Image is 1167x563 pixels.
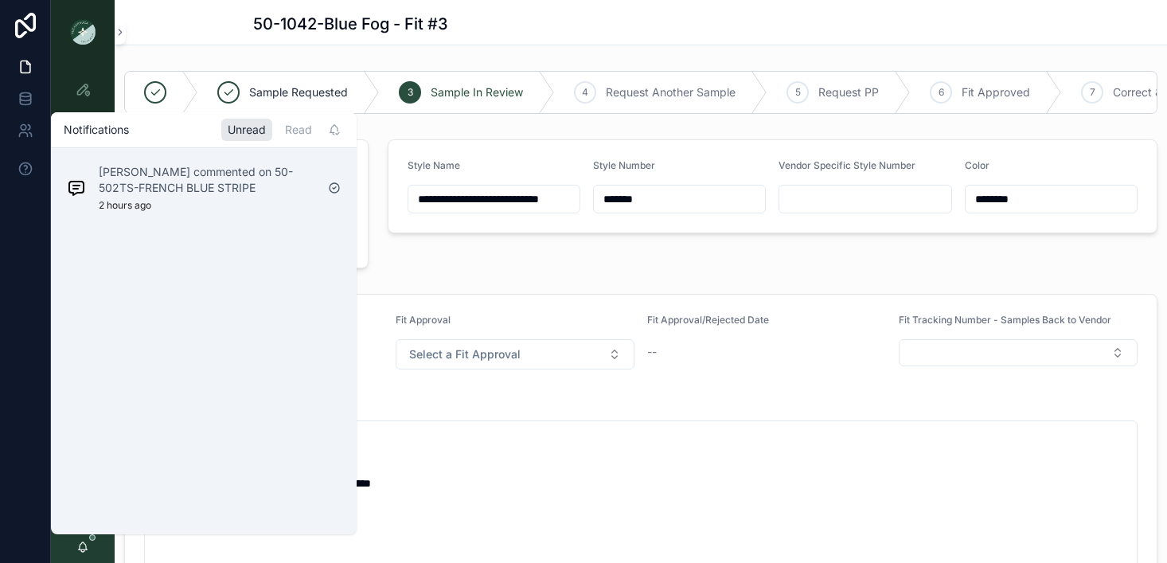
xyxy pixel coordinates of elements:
[939,86,944,99] span: 6
[647,314,769,326] span: Fit Approval/Rejected Date
[221,119,272,141] div: Unread
[431,84,523,100] span: Sample In Review
[396,314,451,326] span: Fit Approval
[606,84,736,100] span: Request Another Sample
[899,339,1138,366] button: Select Button
[99,164,315,196] p: [PERSON_NAME] commented on 50-502TS-FRENCH BLUE STRIPE
[279,119,318,141] div: Read
[1090,86,1095,99] span: 7
[408,159,460,171] span: Style Name
[249,84,348,100] span: Sample Requested
[70,19,96,45] img: App logo
[795,86,801,99] span: 5
[408,86,413,99] span: 3
[582,86,588,99] span: 4
[67,178,86,197] img: Notification icon
[647,344,657,360] span: --
[779,159,915,171] span: Vendor Specific Style Number
[409,346,521,362] span: Select a Fit Approval
[396,339,634,369] button: Select Button
[253,13,448,35] h1: 50-1042-Blue Fog - Fit #3
[593,159,655,171] span: Style Number
[818,84,879,100] span: Request PP
[899,314,1111,326] span: Fit Tracking Number - Samples Back to Vendor
[64,122,129,138] h1: Notifications
[965,159,989,171] span: Color
[99,199,151,212] p: 2 hours ago
[51,64,115,347] div: scrollable content
[962,84,1030,100] span: Fit Approved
